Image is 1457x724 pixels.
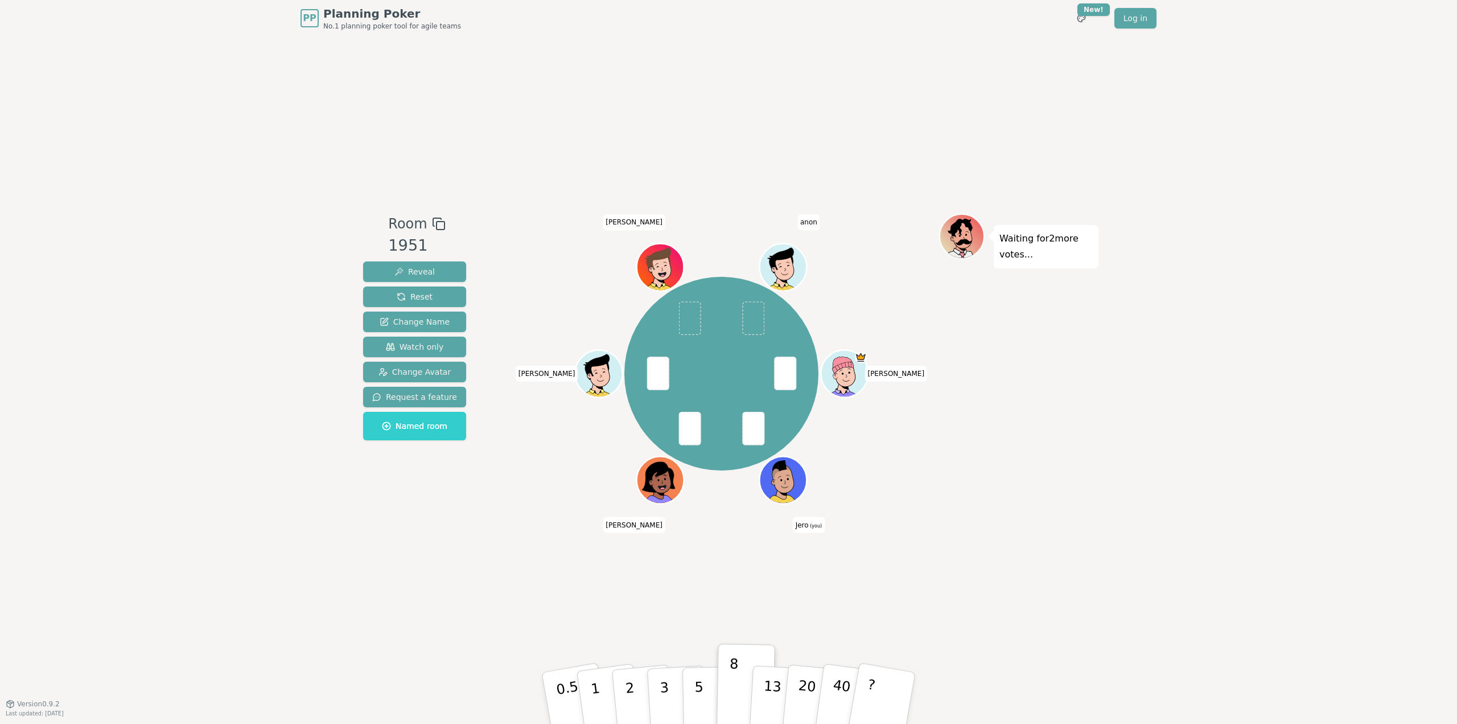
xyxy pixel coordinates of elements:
[301,6,461,31] a: PPPlanning PokerNo.1 planning poker tool for agile teams
[1114,8,1156,28] a: Log in
[797,214,820,230] span: Click to change your name
[363,337,466,357] button: Watch only
[323,22,461,31] span: No.1 planning poker tool for agile teams
[363,261,466,282] button: Reveal
[603,517,665,533] span: Click to change your name
[303,11,316,25] span: PP
[378,366,451,378] span: Change Avatar
[6,700,60,709] button: Version0.9.2
[372,391,457,403] span: Request a feature
[1071,8,1092,28] button: New!
[363,312,466,332] button: Change Name
[999,231,1093,263] p: Waiting for 2 more votes...
[760,458,805,502] button: Click to change your avatar
[380,316,450,328] span: Change Name
[793,517,825,533] span: Click to change your name
[603,214,665,230] span: Click to change your name
[386,341,444,353] span: Watch only
[516,366,578,382] span: Click to change your name
[363,362,466,382] button: Change Avatar
[865,366,927,382] span: Click to change your name
[809,523,822,528] span: (you)
[397,291,433,302] span: Reset
[388,214,427,234] span: Room
[17,700,60,709] span: Version 0.9.2
[1077,3,1110,16] div: New!
[382,420,447,432] span: Named room
[323,6,461,22] span: Planning Poker
[394,266,435,277] span: Reveal
[855,351,867,363] span: Emanuel is the host
[363,387,466,407] button: Request a feature
[388,234,445,257] div: 1951
[363,412,466,440] button: Named room
[728,656,738,717] p: 8
[6,710,64,717] span: Last updated: [DATE]
[363,287,466,307] button: Reset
